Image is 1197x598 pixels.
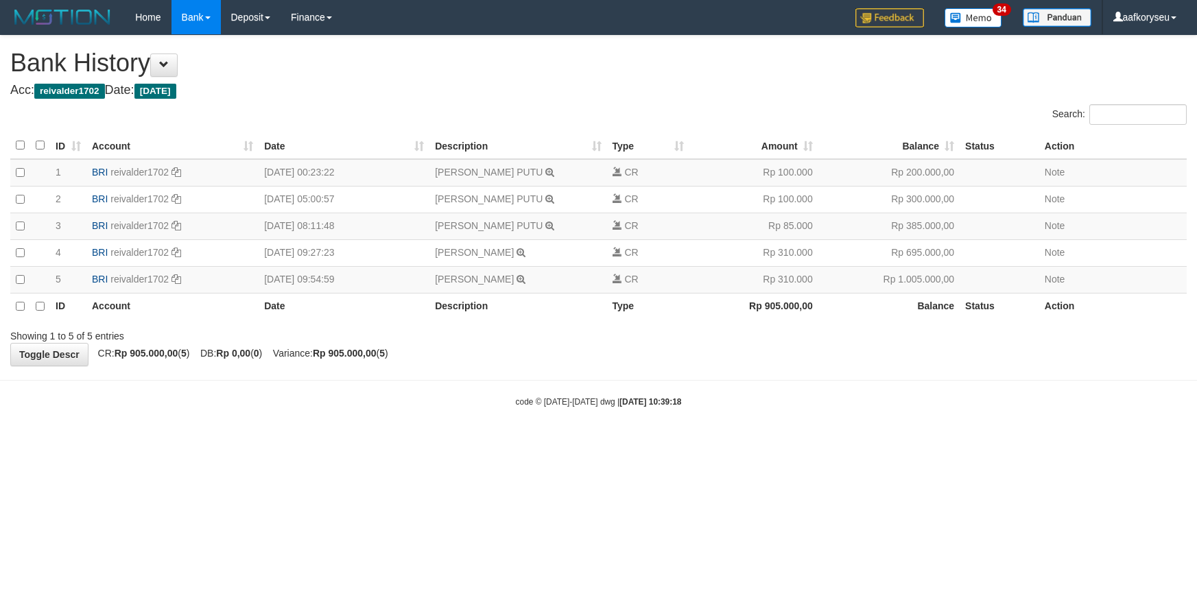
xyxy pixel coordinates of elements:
td: [DATE] 08:11:48 [259,213,429,239]
td: Rp 85.000 [689,213,818,239]
span: CR [624,167,638,178]
h1: Bank History [10,49,1187,77]
th: Balance [818,293,960,320]
span: 1 [56,167,61,178]
span: 3 [56,220,61,231]
th: Type: activate to sort column ascending [607,132,690,159]
th: Date: activate to sort column ascending [259,132,429,159]
a: Toggle Descr [10,343,88,366]
a: reivalder1702 [110,274,169,285]
a: Note [1045,274,1065,285]
th: Action [1039,293,1187,320]
td: Rp 385.000,00 [818,213,960,239]
a: reivalder1702 [110,220,169,231]
strong: [DATE] 10:39:18 [619,397,681,407]
strong: Rp 905.000,00 [115,348,178,359]
label: Search: [1052,104,1187,125]
h4: Acc: Date: [10,84,1187,97]
a: Copy reivalder1702 to clipboard [171,167,181,178]
td: Rp 310.000 [689,239,818,266]
img: Feedback.jpg [855,8,924,27]
span: 2 [56,193,61,204]
span: [DATE] [134,84,176,99]
span: 4 [56,247,61,258]
a: Copy reivalder1702 to clipboard [171,193,181,204]
span: CR [624,193,638,204]
span: 34 [993,3,1011,16]
strong: 0 [254,348,259,359]
td: Rp 310.000 [689,266,818,293]
span: BRI [92,220,108,231]
a: reivalder1702 [110,193,169,204]
span: BRI [92,247,108,258]
th: Status [960,293,1039,320]
strong: Rp 0,00 [216,348,250,359]
td: [DATE] 05:00:57 [259,186,429,213]
a: [PERSON_NAME] PUTU [435,193,543,204]
a: Note [1045,220,1065,231]
span: BRI [92,193,108,204]
th: Balance: activate to sort column ascending [818,132,960,159]
span: CR [624,220,638,231]
img: panduan.png [1023,8,1091,27]
td: [DATE] 00:23:22 [259,159,429,187]
a: Copy reivalder1702 to clipboard [171,247,181,258]
td: Rp 300.000,00 [818,186,960,213]
th: Type [607,293,690,320]
td: [DATE] 09:54:59 [259,266,429,293]
td: [DATE] 09:27:23 [259,239,429,266]
span: CR [624,247,638,258]
th: Description [429,293,606,320]
a: Note [1045,193,1065,204]
a: [PERSON_NAME] [435,274,514,285]
th: Account [86,293,259,320]
th: Account: activate to sort column ascending [86,132,259,159]
a: reivalder1702 [110,247,169,258]
th: ID: activate to sort column ascending [50,132,86,159]
span: BRI [92,274,108,285]
a: Note [1045,247,1065,258]
td: Rp 200.000,00 [818,159,960,187]
th: Date [259,293,429,320]
span: BRI [92,167,108,178]
strong: 5 [181,348,187,359]
small: code © [DATE]-[DATE] dwg | [516,397,682,407]
a: Copy reivalder1702 to clipboard [171,274,181,285]
th: ID [50,293,86,320]
strong: 5 [379,348,385,359]
span: CR [624,274,638,285]
th: Status [960,132,1039,159]
th: Action [1039,132,1187,159]
td: Rp 1.005.000,00 [818,266,960,293]
img: MOTION_logo.png [10,7,115,27]
a: Copy reivalder1702 to clipboard [171,220,181,231]
th: Amount: activate to sort column ascending [689,132,818,159]
a: reivalder1702 [110,167,169,178]
img: Button%20Memo.svg [945,8,1002,27]
a: [PERSON_NAME] PUTU [435,220,543,231]
td: Rp 100.000 [689,186,818,213]
a: [PERSON_NAME] [435,247,514,258]
strong: Rp 905.000,00 [313,348,377,359]
td: Rp 695.000,00 [818,239,960,266]
a: [PERSON_NAME] PUTU [435,167,543,178]
th: Description: activate to sort column ascending [429,132,606,159]
a: Note [1045,167,1065,178]
div: Showing 1 to 5 of 5 entries [10,324,488,343]
span: 5 [56,274,61,285]
input: Search: [1089,104,1187,125]
span: CR: ( ) DB: ( ) Variance: ( ) [91,348,388,359]
td: Rp 100.000 [689,159,818,187]
strong: Rp 905.000,00 [749,300,813,311]
span: reivalder1702 [34,84,105,99]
